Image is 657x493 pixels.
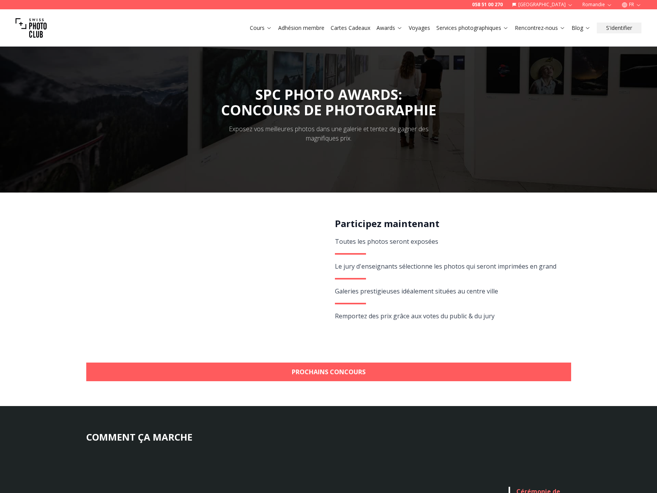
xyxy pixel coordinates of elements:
[275,23,328,33] button: Adhésion membre
[250,24,272,32] a: Cours
[278,24,324,32] a: Adhésion membre
[409,24,430,32] a: Voyages
[328,23,373,33] button: Cartes Cadeaux
[436,24,509,32] a: Services photographiques
[512,23,568,33] button: Rencontrez-nous
[335,217,562,230] h2: Participez maintenant
[335,262,556,271] span: Le jury d'enseignants sélectionne les photos qui seront imprimées en grand
[373,23,406,33] button: Awards
[568,23,594,33] button: Blog
[221,102,436,118] div: CONCOURS DE PHOTOGRAPHIE
[572,24,591,32] a: Blog
[335,287,498,295] span: Galeries prestigieuses idéalement situées au centre ville
[16,12,47,43] img: Swiss photo club
[223,124,434,143] div: Exposez vos meilleures photos dans une galerie et tentez de gagner des magnifiques prix.
[515,24,565,32] a: Rencontrez-nous
[86,431,571,443] h3: COMMENT ÇA MARCHE
[335,312,495,320] span: Remportez des prix grâce aux votes du public & du jury
[433,23,512,33] button: Services photographiques
[86,363,571,381] a: Prochains concours
[335,237,438,246] span: Toutes les photos seront exposées
[406,23,433,33] button: Voyages
[331,24,370,32] a: Cartes Cadeaux
[472,2,503,8] a: 058 51 00 270
[376,24,403,32] a: Awards
[247,23,275,33] button: Cours
[221,85,436,118] span: SPC PHOTO AWARDS:
[597,23,641,33] button: S'identifier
